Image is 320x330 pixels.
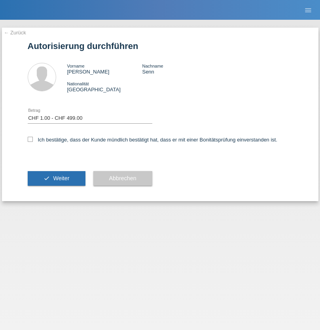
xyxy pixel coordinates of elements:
[67,81,142,92] div: [GEOGRAPHIC_DATA]
[53,175,69,181] span: Weiter
[67,63,142,75] div: [PERSON_NAME]
[28,171,85,186] button: check Weiter
[28,137,278,143] label: Ich bestätige, dass der Kunde mündlich bestätigt hat, dass er mit einer Bonitätsprüfung einversta...
[93,171,152,186] button: Abbrechen
[4,30,26,36] a: ← Zurück
[142,64,163,68] span: Nachname
[300,8,316,12] a: menu
[67,64,85,68] span: Vorname
[67,81,89,86] span: Nationalität
[44,175,50,181] i: check
[142,63,217,75] div: Senn
[109,175,136,181] span: Abbrechen
[304,6,312,14] i: menu
[28,41,293,51] h1: Autorisierung durchführen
